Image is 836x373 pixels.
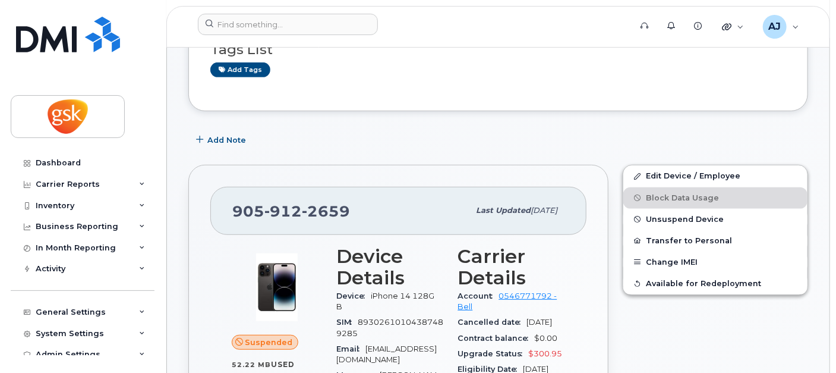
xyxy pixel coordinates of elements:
span: $300.95 [529,349,563,358]
button: Available for Redeployment [623,273,807,294]
span: Unsuspend Device [646,215,724,224]
span: [EMAIL_ADDRESS][DOMAIN_NAME] [336,344,437,364]
span: Available for Redeployment [646,279,761,288]
h3: Device Details [336,246,444,289]
span: $0.00 [535,334,558,343]
span: Add Note [207,134,246,146]
span: used [271,360,295,369]
span: 89302610104387489285 [336,318,443,337]
button: Transfer to Personal [623,230,807,252]
h3: Tags List [210,42,786,57]
a: Edit Device / Employee [623,165,807,187]
span: SIM [336,318,358,327]
span: 905 [232,202,350,220]
span: Account [458,291,499,300]
span: Email [336,344,365,353]
span: 2659 [302,202,350,220]
span: Cancelled date [458,318,527,327]
span: 912 [264,202,302,220]
button: Change IMEI [623,252,807,273]
span: Last updated [476,206,531,215]
button: Unsuspend Device [623,209,807,230]
a: 0546771792 - Bell [458,291,557,311]
span: Contract balance [458,334,535,343]
button: Add Note [188,129,256,151]
span: Device [336,291,371,300]
div: Quicklinks [714,15,752,39]
h3: Carrier Details [458,246,566,289]
span: [DATE] [531,206,557,215]
a: Add tags [210,62,270,77]
span: AJ [768,20,781,34]
span: Upgrade Status [458,349,529,358]
div: Avanipal Jauhal [755,15,807,39]
input: Find something... [198,14,378,35]
button: Block Data Usage [623,187,807,209]
span: 52.22 MB [232,361,271,369]
span: [DATE] [527,318,553,327]
span: Suspended [245,337,293,348]
span: iPhone 14 128GB [336,291,434,311]
img: image20231002-3703462-njx0qo.jpeg [241,252,313,323]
